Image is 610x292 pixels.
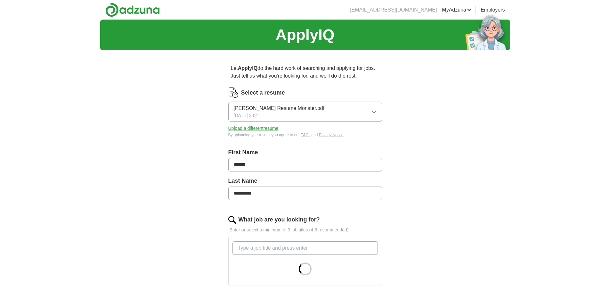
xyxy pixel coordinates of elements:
h1: ApplyIQ [275,23,334,46]
img: search.png [228,216,236,224]
strong: ApplyIQ [238,65,257,71]
div: By uploading your resume you agree to our and . [228,132,382,138]
a: Employers [481,6,505,14]
button: [PERSON_NAME] Resume Monster.pdf[DATE] 23:41 [228,102,382,122]
label: First Name [228,148,382,157]
label: Last Name [228,177,382,185]
p: Let do the hard work of searching and applying for jobs. Just tell us what you're looking for, an... [228,62,382,82]
span: [PERSON_NAME] Resume Monster.pdf [234,104,325,112]
a: T&Cs [301,133,310,137]
input: Type a job title and press enter [232,241,378,255]
li: [EMAIL_ADDRESS][DOMAIN_NAME] [350,6,437,14]
img: CV Icon [228,88,239,98]
label: What job are you looking for? [239,215,320,224]
p: Enter or select a minimum of 3 job titles (4-8 recommended) [228,227,382,233]
a: MyAdzuna [442,6,471,14]
span: [DATE] 23:41 [234,112,260,119]
button: Upload a differentresume [228,125,279,132]
label: Select a resume [241,88,285,97]
a: Privacy Notice [319,133,344,137]
img: Adzuna logo [105,3,160,17]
